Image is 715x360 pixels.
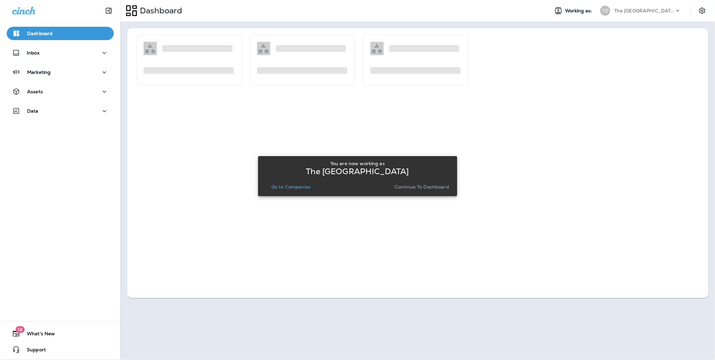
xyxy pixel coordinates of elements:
[20,331,55,339] span: What's New
[7,27,114,40] button: Dashboard
[15,326,24,333] span: 18
[7,327,114,340] button: 18What's New
[7,343,114,356] button: Support
[27,70,51,75] p: Marketing
[20,347,46,355] span: Support
[696,5,708,17] button: Settings
[27,89,43,94] p: Assets
[269,182,313,192] button: Go to Companies
[99,4,118,17] button: Collapse Sidebar
[137,6,182,16] p: Dashboard
[306,169,409,174] p: The [GEOGRAPHIC_DATA]
[271,184,310,190] p: Go to Companies
[614,8,675,13] p: The [GEOGRAPHIC_DATA]
[565,8,594,14] span: Working as:
[7,85,114,98] button: Assets
[7,66,114,79] button: Marketing
[600,6,610,16] div: TO
[27,31,53,36] p: Dashboard
[7,104,114,118] button: Data
[27,50,39,55] p: Inbox
[392,182,452,192] button: Continue to Dashboard
[27,108,38,114] p: Data
[330,161,385,166] p: You are now working as
[394,184,449,190] p: Continue to Dashboard
[7,46,114,59] button: Inbox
